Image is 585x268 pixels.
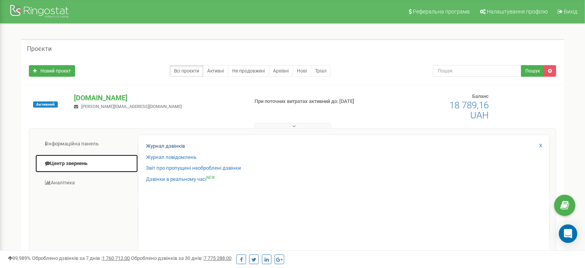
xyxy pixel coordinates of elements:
[35,154,138,173] a: Центр звернень
[255,98,378,105] p: При поточних витратах активний до: [DATE]
[131,255,231,261] span: Оброблено дзвінків за 30 днів :
[29,65,75,77] a: Новий проєкт
[146,165,241,172] a: Звіт про пропущені необроблені дзвінки
[311,65,331,77] a: Тріал
[433,65,521,77] input: Пошук
[487,8,548,15] span: Налаштування профілю
[146,154,196,161] a: Журнал повідомлень
[27,46,52,52] h5: Проєкти
[74,93,242,103] p: [DOMAIN_NAME]
[564,8,577,15] span: Вихід
[449,100,489,121] span: 18 789,16 UAH
[35,135,138,153] a: Інформаційна панель
[269,65,293,77] a: Архівні
[472,93,489,99] span: Баланс
[204,255,231,261] u: 7 775 288,00
[170,65,203,77] a: Всі проєкти
[146,176,215,183] a: Дзвінки в реальному часіNEW
[35,174,138,192] a: Аналiтика
[8,255,31,261] span: 99,989%
[81,104,182,109] span: [PERSON_NAME][EMAIL_ADDRESS][DOMAIN_NAME]
[146,143,185,150] a: Журнал дзвінків
[293,65,311,77] a: Нові
[203,65,228,77] a: Активні
[521,65,544,77] button: Пошук
[33,101,58,108] span: Активний
[559,224,577,243] div: Open Intercom Messenger
[228,65,269,77] a: Не продовжені
[539,142,542,150] a: X
[206,175,215,180] sup: NEW
[32,255,130,261] span: Оброблено дзвінків за 7 днів :
[102,255,130,261] u: 1 760 712,00
[413,8,470,15] span: Реферальна програма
